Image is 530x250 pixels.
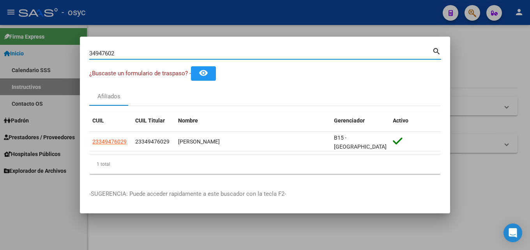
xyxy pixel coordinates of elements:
[432,46,441,55] mat-icon: search
[178,137,328,146] div: [PERSON_NAME]
[89,112,132,129] datatable-header-cell: CUIL
[135,117,165,124] span: CUIL Titular
[503,223,522,242] div: Open Intercom Messenger
[89,190,441,199] p: -SUGERENCIA: Puede acceder rapidamente a este buscador con la tecla F2-
[92,138,127,145] span: 23349476029
[199,68,208,78] mat-icon: remove_red_eye
[135,138,170,145] span: 23349476029
[97,92,120,101] div: Afiliados
[331,112,390,129] datatable-header-cell: Gerenciador
[393,117,408,124] span: Activo
[175,112,331,129] datatable-header-cell: Nombre
[334,117,365,124] span: Gerenciador
[132,112,175,129] datatable-header-cell: CUIL Titular
[89,70,191,77] span: ¿Buscaste un formulario de traspaso? -
[334,135,387,150] span: B15 - [GEOGRAPHIC_DATA]
[89,154,441,174] div: 1 total
[92,117,104,124] span: CUIL
[178,117,198,124] span: Nombre
[390,112,441,129] datatable-header-cell: Activo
